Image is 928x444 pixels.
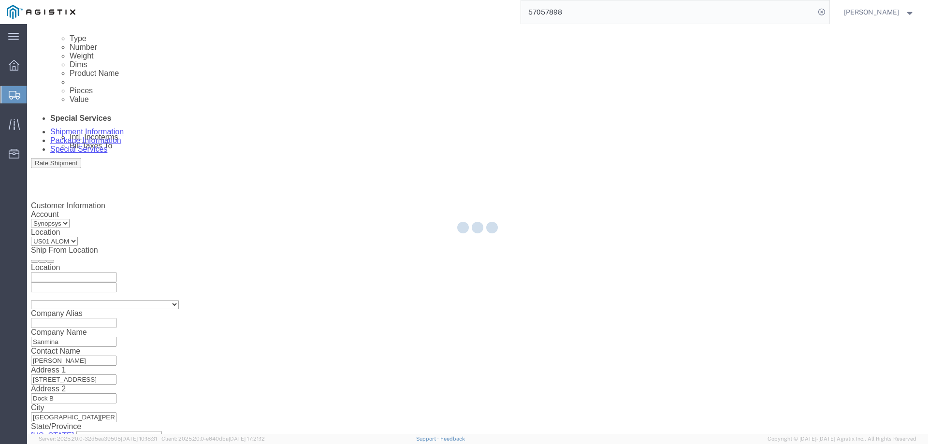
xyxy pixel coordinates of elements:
a: Feedback [440,436,465,442]
span: Copyright © [DATE]-[DATE] Agistix Inc., All Rights Reserved [768,435,916,443]
span: [DATE] 10:18:31 [121,436,157,442]
span: Client: 2025.20.0-e640dba [161,436,265,442]
button: [PERSON_NAME] [843,6,915,18]
img: logo [7,5,75,19]
a: Support [416,436,440,442]
span: [DATE] 17:21:12 [229,436,265,442]
input: Search for shipment number, reference number [521,0,815,24]
span: Billy Lo [844,7,899,17]
span: Server: 2025.20.0-32d5ea39505 [39,436,157,442]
